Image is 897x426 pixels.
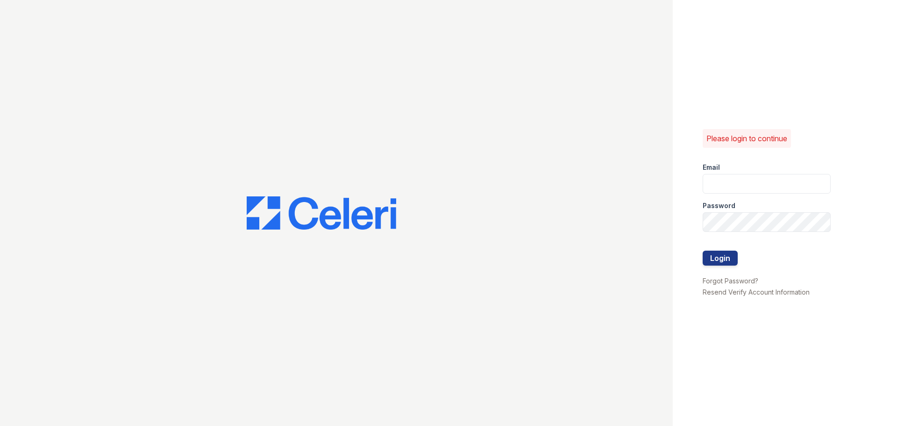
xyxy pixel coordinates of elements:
label: Email [703,163,720,172]
a: Resend Verify Account Information [703,288,810,296]
p: Please login to continue [706,133,787,144]
img: CE_Logo_Blue-a8612792a0a2168367f1c8372b55b34899dd931a85d93a1a3d3e32e68fde9ad4.png [247,196,396,230]
a: Forgot Password? [703,277,758,285]
button: Login [703,251,738,266]
label: Password [703,201,735,210]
